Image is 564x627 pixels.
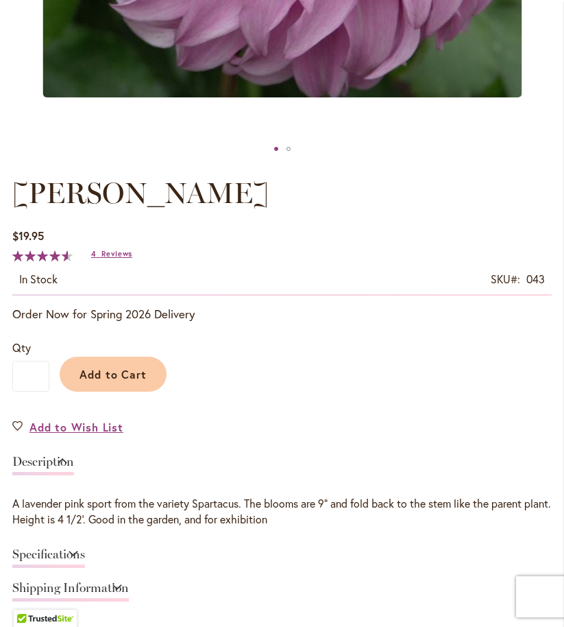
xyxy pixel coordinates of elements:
button: Add to Cart [60,357,167,392]
p: Order Now for Spring 2026 Delivery [12,306,552,322]
span: [PERSON_NAME] [12,176,269,211]
a: Description [12,456,74,475]
span: 4 [91,249,97,259]
a: 4 Reviews [91,249,132,259]
span: Reviews [101,249,132,259]
div: A lavender pink sport from the variety Spartacus. The blooms are 9" and fold back to the stem lik... [12,496,552,528]
a: Add to Wish List [12,419,123,435]
span: $19.95 [12,228,44,243]
div: 92% [12,250,73,261]
div: Vassio Meggos [270,139,282,159]
span: Qty [12,340,31,355]
span: Add to Cart [79,367,147,381]
a: Shipping Information [12,582,129,602]
span: Add to Wish List [29,419,123,435]
a: Specifications [12,548,85,568]
div: Detailed Product Info [12,449,552,608]
strong: SKU [491,272,520,286]
div: Vassio Meggos [282,139,295,159]
span: In stock [19,272,58,286]
div: Availability [19,272,58,287]
iframe: Launch Accessibility Center [10,578,49,617]
div: 043 [526,272,545,287]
